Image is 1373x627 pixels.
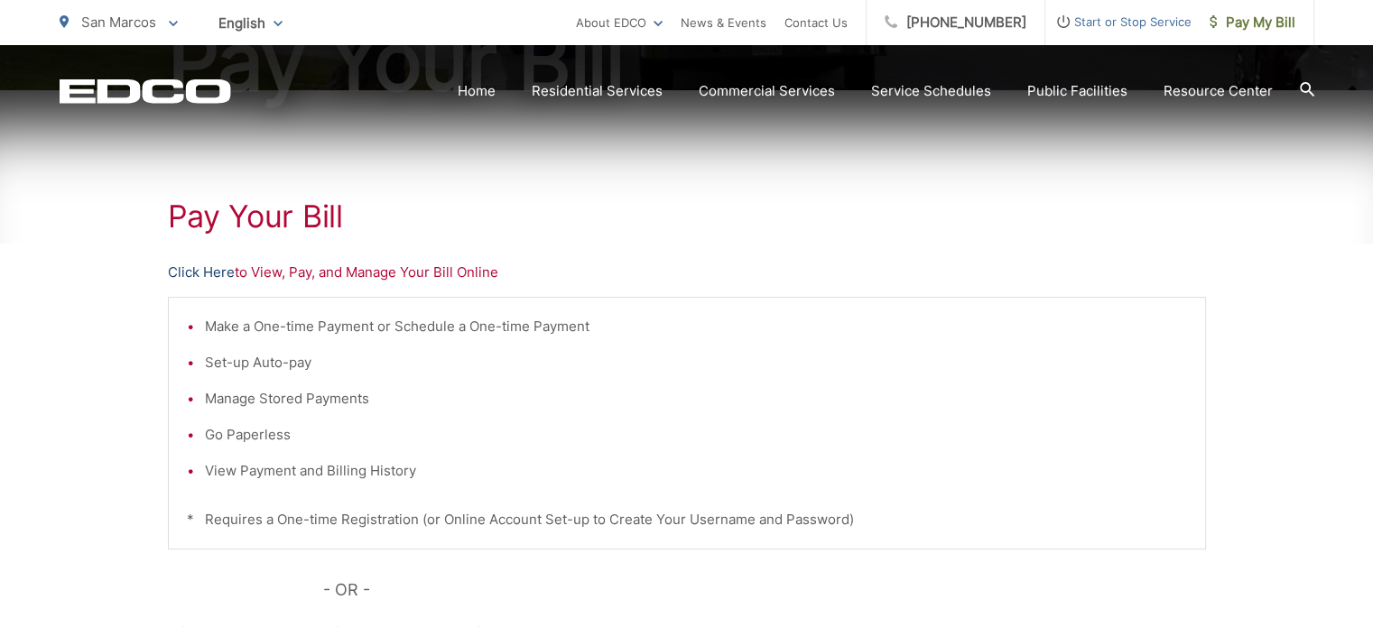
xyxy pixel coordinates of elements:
span: English [205,7,296,39]
span: San Marcos [81,14,156,31]
a: Resource Center [1164,80,1273,102]
li: Go Paperless [205,424,1187,446]
li: Set-up Auto-pay [205,352,1187,373]
a: Commercial Services [699,80,835,102]
a: News & Events [681,12,766,33]
a: Service Schedules [871,80,991,102]
p: - OR - [323,576,1206,604]
span: Pay My Bill [1210,12,1295,33]
a: About EDCO [576,12,663,33]
a: Public Facilities [1027,80,1127,102]
a: Click Here [168,262,235,283]
a: EDCD logo. Return to the homepage. [60,78,231,104]
h1: Pay Your Bill [168,198,1206,235]
li: View Payment and Billing History [205,460,1187,482]
a: Residential Services [532,80,663,102]
a: Home [458,80,496,102]
p: to View, Pay, and Manage Your Bill Online [168,262,1206,283]
li: Manage Stored Payments [205,388,1187,410]
p: * Requires a One-time Registration (or Online Account Set-up to Create Your Username and Password) [187,509,1187,530]
li: Make a One-time Payment or Schedule a One-time Payment [205,316,1187,337]
a: Contact Us [784,12,848,33]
